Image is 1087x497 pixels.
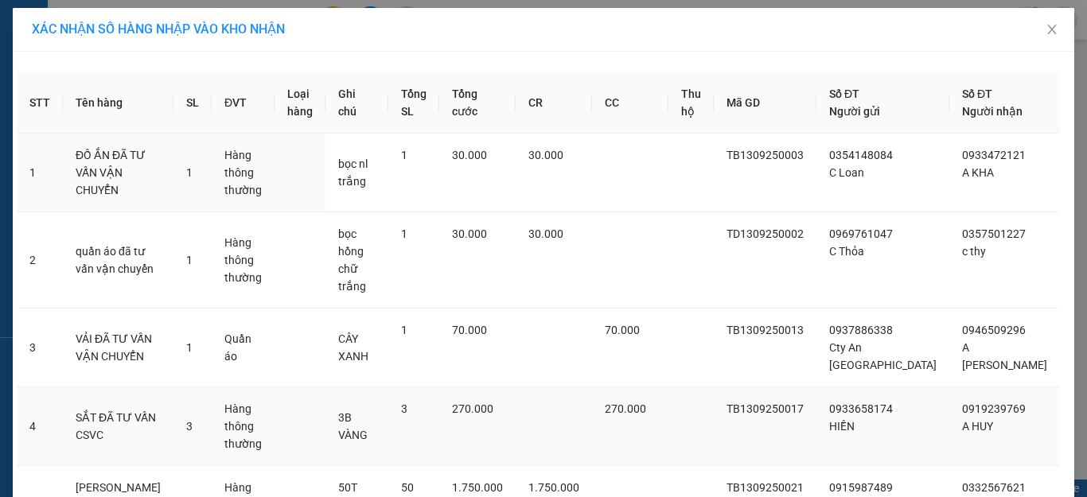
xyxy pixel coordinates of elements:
[829,481,893,494] span: 0915987489
[528,227,563,240] span: 30.000
[727,324,804,336] span: TB1309250013
[829,227,893,240] span: 0969761047
[212,212,275,309] td: Hàng thông thường
[962,341,1047,371] span: A [PERSON_NAME]
[962,481,1026,494] span: 0332567621
[212,387,275,466] td: Hàng thông thường
[452,149,487,161] span: 30.000
[17,387,63,466] td: 4
[727,402,804,415] span: TB1309250017
[32,21,285,37] span: XÁC NHẬN SỐ HÀNG NHẬP VÀO KHO NHẬN
[727,481,804,494] span: TB1309250021
[17,134,63,212] td: 1
[186,254,193,266] span: 1
[962,324,1026,336] span: 0946509296
[401,149,407,161] span: 1
[829,420,855,433] span: HIỀN
[962,402,1026,415] span: 0919239769
[106,46,405,74] span: 09:03:16 [DATE]
[1030,8,1074,52] button: Close
[528,149,563,161] span: 30.000
[388,72,439,134] th: Tổng SL
[962,245,986,258] span: c thy
[452,481,503,494] span: 1.750.000
[829,149,893,161] span: 0354148084
[592,72,668,134] th: CC
[714,72,816,134] th: Mã GD
[962,105,1023,118] span: Người nhận
[668,72,714,134] th: Thu hộ
[17,72,63,134] th: STT
[63,134,173,212] td: ĐỒ ẮN ĐÃ TƯ VẤN VẬN CHUYỂN
[401,481,414,494] span: 50
[63,72,173,134] th: Tên hàng
[962,227,1026,240] span: 0357501227
[325,72,388,134] th: Ghi chú
[829,166,864,179] span: C Loan
[106,46,405,74] span: nguyenhoang.tienoanh - In:
[63,309,173,387] td: VẢI ĐÃ TƯ VẤN VẬN CHUYỂN
[212,72,275,134] th: ĐVT
[528,481,579,494] span: 1.750.000
[452,402,493,415] span: 270.000
[452,227,487,240] span: 30.000
[212,134,275,212] td: Hàng thông thường
[17,212,63,309] td: 2
[516,72,592,134] th: CR
[63,387,173,466] td: SẮT ĐÃ TƯ VẤN CSVC
[401,227,407,240] span: 1
[106,29,215,43] span: A Sỹ - 0902677773
[186,341,193,354] span: 1
[338,227,366,293] span: bọc hồng chữ trắng
[829,402,893,415] span: 0933658174
[106,46,405,74] span: DL1409250002 -
[727,149,804,161] span: TB1309250003
[186,166,193,179] span: 1
[401,402,407,415] span: 3
[212,309,275,387] td: Quần áo
[275,72,325,134] th: Loại hàng
[186,420,193,433] span: 3
[962,149,1026,161] span: 0933472121
[829,324,893,336] span: 0937886338
[63,212,173,309] td: quần áo đã tư vấn vận chuyển
[962,420,993,433] span: A HUY
[829,245,864,258] span: C Thỏa
[9,88,417,174] strong: Nhận:
[727,227,804,240] span: TD1309250002
[401,324,407,336] span: 1
[338,332,368,363] span: CÂY XANH
[1046,23,1058,36] span: close
[338,411,368,441] span: 3B VÀNG
[829,341,937,371] span: Cty An [GEOGRAPHIC_DATA]
[452,324,487,336] span: 70.000
[962,166,994,179] span: A KHA
[829,87,859,100] span: Số ĐT
[338,157,368,188] span: bọc nl trắng
[106,9,175,25] span: Gửi:
[439,72,516,134] th: Tổng cước
[17,309,63,387] td: 3
[962,87,992,100] span: Số ĐT
[605,402,646,415] span: 270.000
[173,72,212,134] th: SL
[134,9,175,25] span: Đạt Lí
[605,324,640,336] span: 70.000
[829,105,880,118] span: Người gửi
